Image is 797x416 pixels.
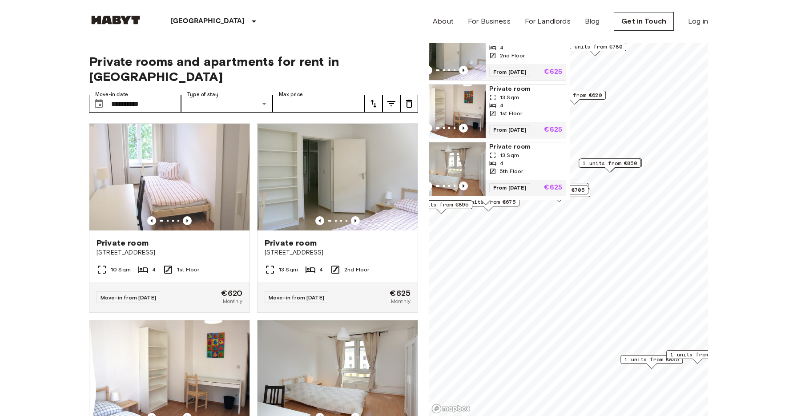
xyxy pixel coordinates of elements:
[95,91,128,98] label: Move-in date
[257,123,418,313] a: Marketing picture of unit DE-01-094-02MPrevious imagePrevious imagePrivate room[STREET_ADDRESS]13...
[400,95,418,113] button: tune
[410,200,472,214] div: Map marker
[406,27,486,80] img: Marketing picture of unit DE-01-094-02M
[344,266,369,274] span: 2nd Floor
[279,266,298,274] span: 13 Sqm
[97,248,242,257] span: [STREET_ADDRESS]
[459,66,468,75] button: Previous image
[90,95,108,113] button: Choose date, selected date is 8 Jan 2026
[382,95,400,113] button: tune
[269,294,324,301] span: Move-in from [DATE]
[177,266,199,274] span: 1st Floor
[97,238,149,248] span: Private room
[89,16,142,24] img: Habyt
[351,216,360,225] button: Previous image
[666,350,729,364] div: Map marker
[391,297,411,305] span: Monthly
[500,159,503,167] span: 4
[544,184,562,191] p: €625
[365,95,382,113] button: tune
[406,142,486,196] img: Marketing picture of unit DE-01-193-03M
[500,167,523,175] span: 5th Floor
[390,289,411,297] span: €625
[500,109,522,117] span: 1st Floor
[405,26,566,81] a: Marketing picture of unit DE-01-094-02MPrevious imagePrevious image13 Sqm42nd FloorFrom [DATE]€625
[500,151,519,159] span: 13 Sqm
[525,16,571,27] a: For Landlords
[580,158,642,172] div: Map marker
[431,404,471,414] a: Mapbox logo
[89,124,250,230] img: Marketing picture of unit DE-01-137-03M
[544,69,562,76] p: €625
[670,351,725,359] span: 1 units from €875
[319,266,323,274] span: 4
[624,355,679,363] span: 1 units from €835
[265,238,317,248] span: Private room
[568,43,622,51] span: 1 units from €780
[544,126,562,133] p: €625
[547,91,602,99] span: 1 units from €620
[564,42,626,56] div: Map marker
[543,91,606,105] div: Map marker
[620,355,683,369] div: Map marker
[187,91,218,98] label: Type of stay
[89,123,250,313] a: Marketing picture of unit DE-01-137-03MPrevious imagePrevious imagePrivate room[STREET_ADDRESS]10...
[489,142,562,151] span: Private room
[530,186,584,194] span: 1 units from €705
[111,266,131,274] span: 10 Sqm
[489,125,530,134] span: From [DATE]
[221,289,242,297] span: €620
[459,182,468,190] button: Previous image
[279,91,303,98] label: Max price
[585,16,600,27] a: Blog
[500,44,503,52] span: 4
[183,216,192,225] button: Previous image
[433,16,454,27] a: About
[500,101,503,109] span: 4
[152,266,156,274] span: 4
[171,16,245,27] p: [GEOGRAPHIC_DATA]
[406,85,486,138] img: Marketing picture of unit DE-01-093-02M
[405,84,566,138] a: Marketing picture of unit DE-01-093-02MPrevious imagePrevious imagePrivate room13 Sqm41st FloorFr...
[614,12,674,31] a: Get in Touch
[265,248,411,257] span: [STREET_ADDRESS]
[583,159,637,167] span: 1 units from €850
[489,85,562,93] span: Private room
[315,216,324,225] button: Previous image
[258,124,418,230] img: Marketing picture of unit DE-01-094-02M
[579,159,641,173] div: Map marker
[468,16,511,27] a: For Business
[147,216,156,225] button: Previous image
[459,124,468,133] button: Previous image
[101,294,156,301] span: Move-in from [DATE]
[489,68,530,77] span: From [DATE]
[489,183,530,192] span: From [DATE]
[688,16,708,27] a: Log in
[89,54,418,84] span: Private rooms and apartments for rent in [GEOGRAPHIC_DATA]
[500,93,519,101] span: 13 Sqm
[405,142,566,196] a: Marketing picture of unit DE-01-193-03MPrevious imagePrevious imagePrivate room13 Sqm45th FloorFr...
[500,52,525,60] span: 2nd Floor
[223,297,242,305] span: Monthly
